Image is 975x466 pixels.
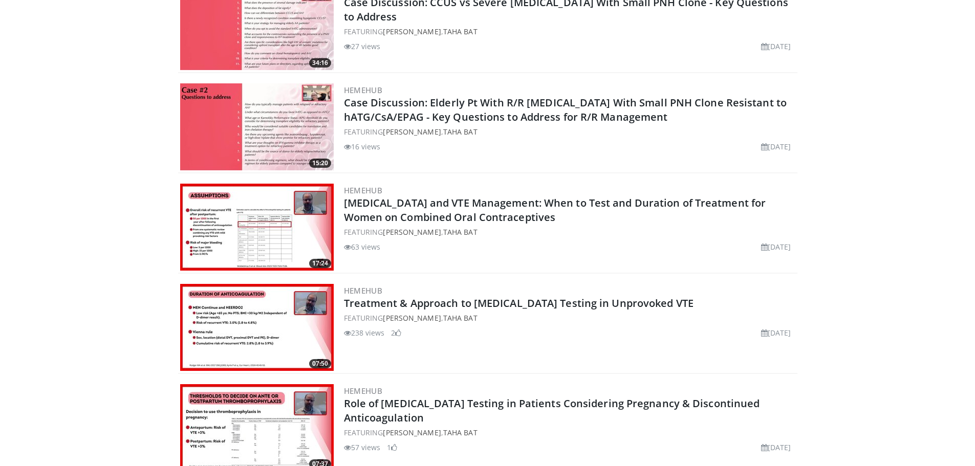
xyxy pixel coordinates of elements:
a: HemeHub [344,386,383,396]
li: [DATE] [761,327,791,338]
a: Treatment & Approach to [MEDICAL_DATA] Testing in Unprovoked VTE [344,296,694,310]
div: FEATURING , [344,313,795,323]
div: FEATURING , [344,227,795,237]
div: FEATURING , [344,126,795,137]
li: 63 views [344,241,381,252]
a: Taha Bat [443,227,478,237]
img: bff0168e-bd1c-4543-a8e9-9057be0fb687.300x170_q85_crop-smart_upscale.jpg [180,184,334,271]
div: FEATURING , [344,26,795,37]
img: 6fc1f63a-81be-40bf-b76a-fb156b1732a5.300x170_q85_crop-smart_upscale.jpg [180,83,334,170]
a: [PERSON_NAME] [383,127,441,137]
a: [PERSON_NAME] [383,227,441,237]
a: HemeHub [344,285,383,296]
li: 57 views [344,442,381,453]
a: [PERSON_NAME] [383,428,441,437]
a: [PERSON_NAME] [383,313,441,323]
li: 27 views [344,41,381,52]
li: 238 views [344,327,385,338]
div: FEATURING , [344,427,795,438]
a: Case Discussion: Elderly Pt With R/R [MEDICAL_DATA] With Small PNH Clone Resistant to hATG/CsA/EP... [344,96,787,124]
a: Taha Bat [443,127,478,137]
a: Role of [MEDICAL_DATA] Testing in Patients Considering Pregnancy & Discontinued Anticoagulation [344,396,760,425]
a: [MEDICAL_DATA] and VTE Management: When to Test and Duration of Treatment for Women on Combined O... [344,196,766,224]
a: HemeHub [344,85,383,95]
li: [DATE] [761,141,791,152]
a: Taha Bat [443,428,478,437]
a: 15:20 [180,83,334,170]
li: [DATE] [761,41,791,52]
span: 17:24 [309,259,331,268]
li: 1 [387,442,397,453]
span: 34:16 [309,58,331,68]
li: [DATE] [761,241,791,252]
a: 07:50 [180,284,334,371]
a: Taha Bat [443,27,478,36]
li: 2 [391,327,401,338]
a: Taha Bat [443,313,478,323]
li: [DATE] [761,442,791,453]
span: 15:20 [309,159,331,168]
li: 16 views [344,141,381,152]
a: [PERSON_NAME] [383,27,441,36]
a: HemeHub [344,185,383,195]
a: 17:24 [180,184,334,271]
img: 0d6002b7-34ed-456b-b5b5-ac6a00e536d5.300x170_q85_crop-smart_upscale.jpg [180,284,334,371]
span: 07:50 [309,359,331,368]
